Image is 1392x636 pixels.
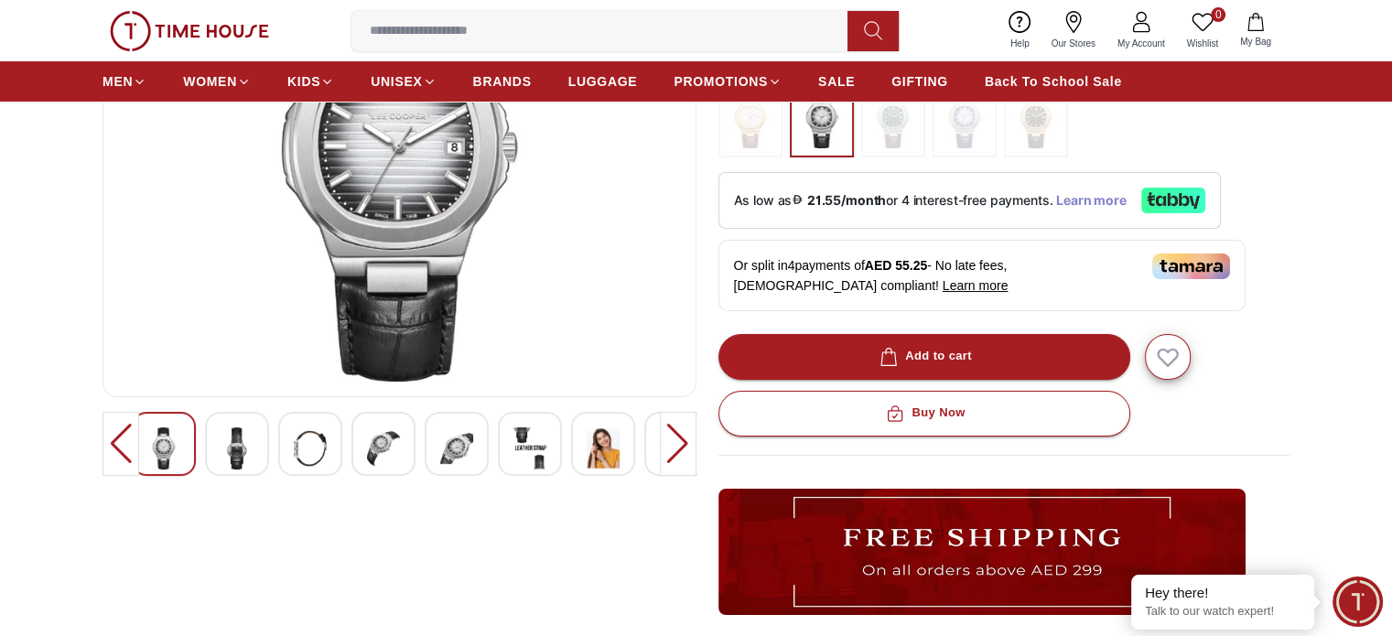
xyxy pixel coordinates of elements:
img: LEE COOPER Women's Analog Silver Dial Watch - LC08107.134 [367,427,400,469]
a: 0Wishlist [1176,7,1229,54]
a: MEN [103,65,146,98]
a: LUGGAGE [568,65,638,98]
img: ... [110,11,269,51]
img: LEE COOPER Women's Analog Silver Dial Watch - LC08107.134 [587,427,620,469]
button: Add to cart [718,334,1130,380]
a: Back To School Sale [985,65,1122,98]
span: Learn more [943,278,1009,293]
span: WOMEN [183,72,237,91]
span: Wishlist [1180,37,1225,50]
span: AED 55.25 [865,258,927,273]
a: BRANDS [473,65,532,98]
span: My Account [1110,37,1172,50]
a: Help [999,7,1041,54]
img: LEE COOPER Women's Analog Silver Dial Watch - LC08107.134 [294,427,327,469]
button: Buy Now [718,391,1130,437]
button: My Bag [1229,9,1282,52]
a: UNISEX [371,65,436,98]
img: LEE COOPER Women's Analog Silver Dial Watch - LC08107.134 [513,427,546,469]
a: WOMEN [183,65,251,98]
img: ... [1013,90,1059,148]
span: UNISEX [371,72,422,91]
span: Our Stores [1044,37,1103,50]
span: BRANDS [473,72,532,91]
a: KIDS [287,65,334,98]
span: 0 [1211,7,1225,22]
a: GIFTING [891,65,948,98]
div: Or split in 4 payments of - No late fees, [DEMOGRAPHIC_DATA] compliant! [718,240,1246,311]
img: ... [718,489,1246,615]
span: LUGGAGE [568,72,638,91]
img: ... [728,90,773,148]
p: Talk to our watch expert! [1145,604,1300,620]
span: KIDS [287,72,320,91]
a: Our Stores [1041,7,1106,54]
span: MEN [103,72,133,91]
a: PROMOTIONS [674,65,782,98]
a: SALE [818,65,855,98]
span: PROMOTIONS [674,72,768,91]
img: ... [942,90,987,148]
img: LEE COOPER Women's Analog Silver Dial Watch - LC08107.134 [147,427,180,469]
span: My Bag [1233,35,1279,49]
img: LEE COOPER Women's Analog Silver Dial Watch - LC08107.134 [221,427,254,469]
div: Chat Widget [1333,577,1383,627]
span: Help [1003,37,1037,50]
div: Buy Now [882,403,965,424]
span: Back To School Sale [985,72,1122,91]
div: Add to cart [876,346,972,367]
img: LEE COOPER Women's Analog Silver Dial Watch - LC08107.134 [440,427,473,469]
span: GIFTING [891,72,948,91]
span: SALE [818,72,855,91]
img: Tamara [1152,253,1230,279]
div: Hey there! [1145,584,1300,602]
img: ... [870,90,916,148]
img: ... [799,90,845,148]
